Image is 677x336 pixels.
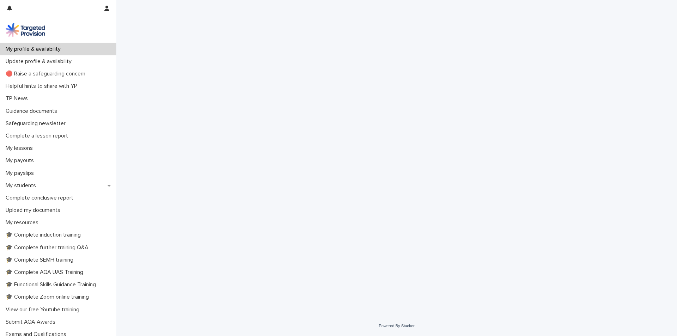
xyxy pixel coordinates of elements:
p: My payouts [3,157,39,164]
p: Safeguarding newsletter [3,120,71,127]
p: 🎓 Complete SEMH training [3,257,79,263]
p: Helpful hints to share with YP [3,83,83,90]
p: Complete a lesson report [3,133,74,139]
p: Upload my documents [3,207,66,214]
p: 🎓 Complete AQA UAS Training [3,269,89,276]
p: 🎓 Complete Zoom online training [3,294,94,300]
img: M5nRWzHhSzIhMunXDL62 [6,23,45,37]
p: TP News [3,95,33,102]
p: Guidance documents [3,108,63,115]
p: 🎓 Complete further training Q&A [3,244,94,251]
p: My resources [3,219,44,226]
p: 🎓 Complete induction training [3,232,86,238]
p: 🔴 Raise a safeguarding concern [3,71,91,77]
a: Powered By Stacker [379,324,414,328]
p: Complete conclusive report [3,195,79,201]
p: Update profile & availability [3,58,77,65]
p: Submit AQA Awards [3,319,61,325]
p: My profile & availability [3,46,66,53]
p: View our free Youtube training [3,306,85,313]
p: My payslips [3,170,39,177]
p: My students [3,182,42,189]
p: My lessons [3,145,38,152]
p: 🎓 Functional Skills Guidance Training [3,281,102,288]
